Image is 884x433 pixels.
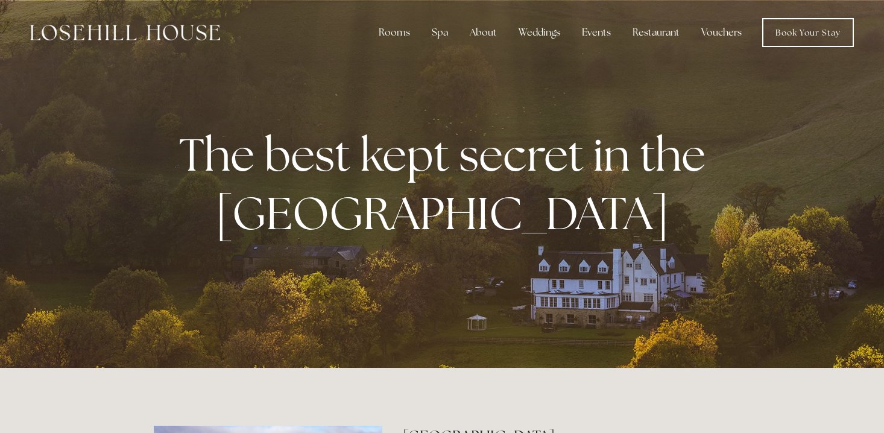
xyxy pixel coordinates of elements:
div: About [460,21,507,45]
div: Restaurant [623,21,689,45]
div: Events [572,21,620,45]
a: Book Your Stay [762,18,854,47]
div: Rooms [369,21,420,45]
div: Spa [422,21,458,45]
a: Vouchers [692,21,751,45]
strong: The best kept secret in the [GEOGRAPHIC_DATA] [179,125,715,243]
img: Losehill House [30,25,220,40]
div: Weddings [509,21,570,45]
